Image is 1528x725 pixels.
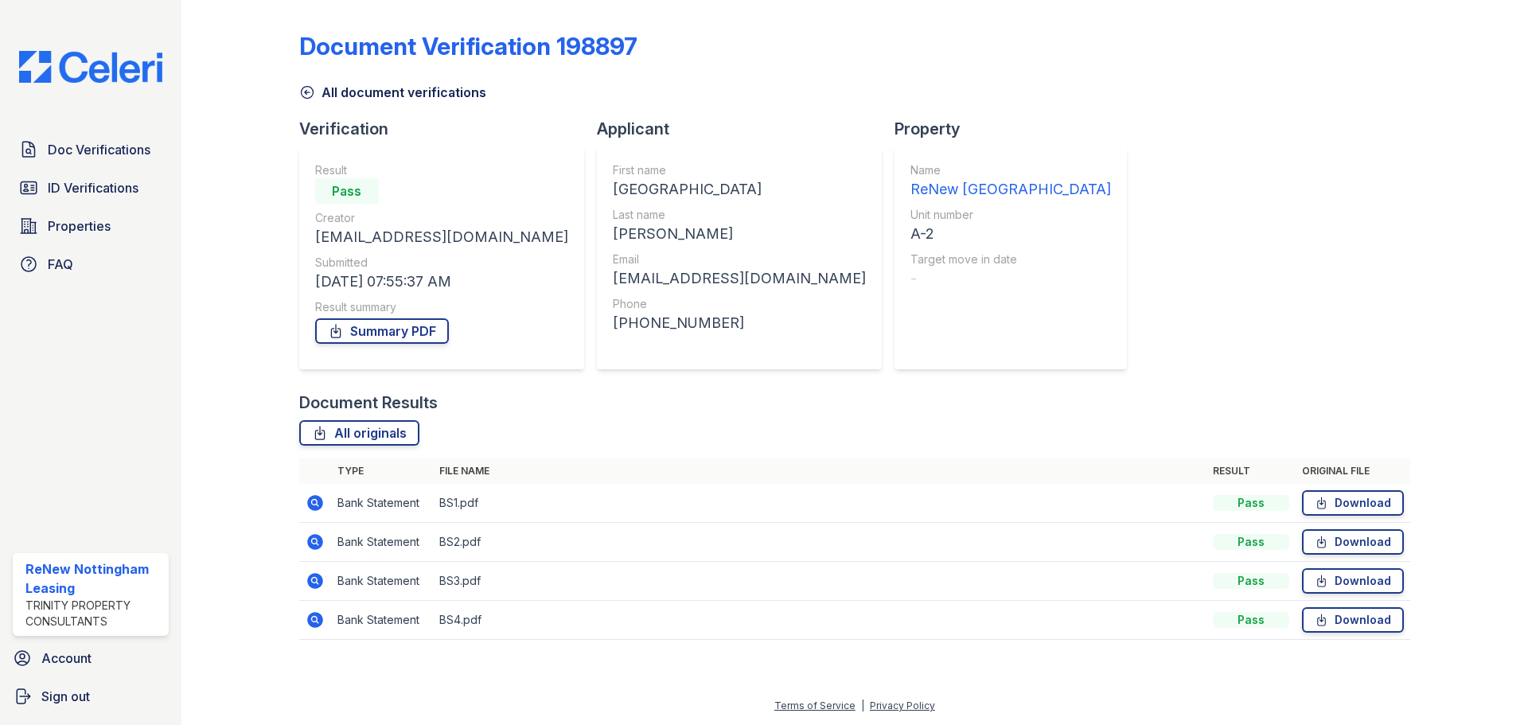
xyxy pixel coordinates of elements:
[597,118,895,140] div: Applicant
[25,598,162,630] div: Trinity Property Consultants
[1213,534,1289,550] div: Pass
[315,318,449,344] a: Summary PDF
[299,118,597,140] div: Verification
[1461,661,1512,709] iframe: chat widget
[433,458,1206,484] th: File name
[331,562,433,601] td: Bank Statement
[13,248,169,280] a: FAQ
[613,162,866,178] div: First name
[910,207,1111,223] div: Unit number
[1206,458,1296,484] th: Result
[315,178,379,204] div: Pass
[613,251,866,267] div: Email
[774,700,856,711] a: Terms of Service
[910,223,1111,245] div: A-2
[613,296,866,312] div: Phone
[433,562,1206,601] td: BS3.pdf
[41,649,92,668] span: Account
[1213,612,1289,628] div: Pass
[910,162,1111,201] a: Name ReNew [GEOGRAPHIC_DATA]
[861,700,864,711] div: |
[613,267,866,290] div: [EMAIL_ADDRESS][DOMAIN_NAME]
[1213,573,1289,589] div: Pass
[13,172,169,204] a: ID Verifications
[910,251,1111,267] div: Target move in date
[6,51,175,83] img: CE_Logo_Blue-a8612792a0a2168367f1c8372b55b34899dd931a85d93a1a3d3e32e68fde9ad4.png
[613,312,866,334] div: [PHONE_NUMBER]
[315,271,568,293] div: [DATE] 07:55:37 AM
[1302,607,1404,633] a: Download
[895,118,1140,140] div: Property
[6,680,175,712] a: Sign out
[48,178,138,197] span: ID Verifications
[6,642,175,674] a: Account
[1213,495,1289,511] div: Pass
[433,523,1206,562] td: BS2.pdf
[48,140,150,159] span: Doc Verifications
[315,299,568,315] div: Result summary
[25,559,162,598] div: ReNew Nottingham Leasing
[48,216,111,236] span: Properties
[299,420,419,446] a: All originals
[1302,529,1404,555] a: Download
[13,210,169,242] a: Properties
[299,32,637,60] div: Document Verification 198897
[331,484,433,523] td: Bank Statement
[433,484,1206,523] td: BS1.pdf
[613,223,866,245] div: [PERSON_NAME]
[331,601,433,640] td: Bank Statement
[613,178,866,201] div: [GEOGRAPHIC_DATA]
[41,687,90,706] span: Sign out
[1302,568,1404,594] a: Download
[910,178,1111,201] div: ReNew [GEOGRAPHIC_DATA]
[315,210,568,226] div: Creator
[1302,490,1404,516] a: Download
[331,523,433,562] td: Bank Statement
[315,162,568,178] div: Result
[13,134,169,166] a: Doc Verifications
[315,255,568,271] div: Submitted
[433,601,1206,640] td: BS4.pdf
[1296,458,1410,484] th: Original file
[910,162,1111,178] div: Name
[870,700,935,711] a: Privacy Policy
[299,392,438,414] div: Document Results
[299,83,486,102] a: All document verifications
[315,226,568,248] div: [EMAIL_ADDRESS][DOMAIN_NAME]
[48,255,73,274] span: FAQ
[910,267,1111,290] div: -
[331,458,433,484] th: Type
[613,207,866,223] div: Last name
